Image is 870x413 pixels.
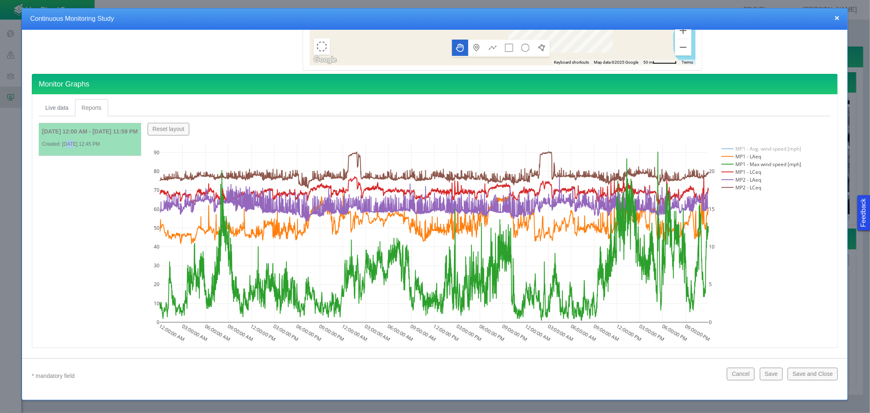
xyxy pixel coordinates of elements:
button: Save [760,368,783,380]
button: Move the map [452,40,468,56]
button: Zoom out [675,39,691,56]
span: 50 m [643,60,653,64]
a: Open this area in Google Maps (opens a new window) [312,55,339,65]
button: Draw a multipoint line [485,40,501,56]
button: Reset layout [148,123,189,135]
h4: Continuous Monitoring Study [30,15,839,23]
button: Cancel [727,368,755,380]
a: Reports [75,99,108,116]
button: Zoom in [675,22,691,39]
button: Draw a polygon [534,40,550,56]
a: Terms (opens in new tab) [682,60,693,64]
button: Keyboard shortcuts [554,60,589,65]
li: [DATE] 12:00 AM - [DATE] 11:59 PMCreated: [DATE] 12:45 PM [39,123,141,155]
button: close [835,13,839,22]
span: Map data ©2025 Google [594,60,638,64]
p: Created: [DATE] 12:45 PM [42,140,138,149]
p: [DATE] 12:00 AM - [DATE] 11:59 PM [42,127,138,137]
h4: Monitor Graphs [32,74,838,95]
button: Select area [314,38,330,55]
button: Map Scale: 50 m per 55 pixels [641,60,679,65]
button: Draw a circle [517,40,534,56]
img: Google [312,55,339,65]
p: * mandatory field [32,371,720,381]
a: Live data [39,99,75,116]
button: Add a marker [468,40,485,56]
button: Save and Close [788,368,838,380]
button: Draw a rectangle [501,40,517,56]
